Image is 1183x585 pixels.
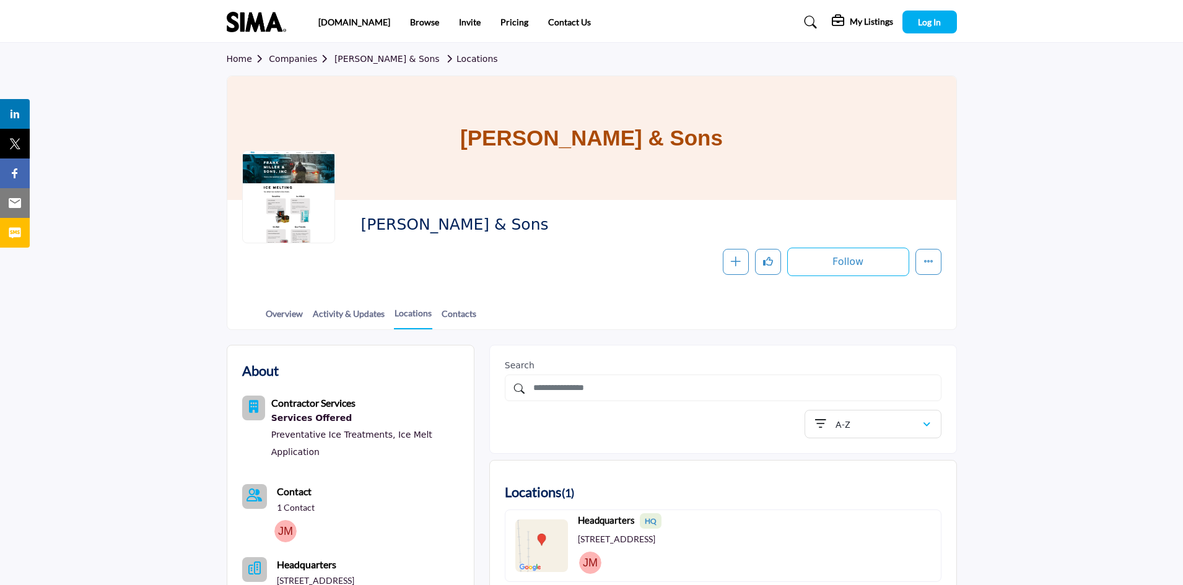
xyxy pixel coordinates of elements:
a: Companies [269,54,334,64]
img: James Miller [579,552,601,574]
button: A-Z [805,410,941,438]
a: [DOMAIN_NAME] [318,17,390,27]
div: My Listings [832,15,893,30]
button: Contact-Employee Icon [242,484,267,509]
a: 1 Contact [277,501,315,514]
button: Log In [902,11,957,33]
a: Link of redirect to contact page [242,484,267,509]
a: Contact [277,484,312,499]
h2: Search [505,360,941,371]
span: Log In [918,17,941,27]
b: Headquarters [277,557,336,572]
h1: [PERSON_NAME] & Sons [460,76,723,200]
p: [STREET_ADDRESS] [578,533,655,545]
h2: About [242,360,279,381]
a: Ice Melt Application [271,430,432,457]
img: site Logo [227,12,292,32]
h5: My Listings [850,16,893,27]
b: Contact [277,485,312,497]
b: Headquarters [578,513,661,529]
h2: Locations [505,482,574,503]
span: HQ [640,513,661,529]
a: Invite [459,17,481,27]
span: Frank Miller & Sons [360,215,640,235]
a: Activity & Updates [312,307,385,329]
a: Contractor Services [271,399,356,409]
button: Follow [787,248,909,276]
span: 1 [565,486,571,500]
a: Overview [265,307,303,329]
p: A-Z [836,418,850,431]
a: Locations [442,54,498,64]
img: Location Map [515,519,568,572]
a: Services Offered [271,410,459,427]
a: Contacts [441,307,477,329]
button: Like [755,249,781,275]
b: Contractor Services [271,397,356,409]
a: Preventative Ice Treatments, [271,430,396,440]
a: Locations [394,306,432,329]
div: Services Offered refers to the specific products, assistance, or expertise a business provides to... [271,410,459,427]
button: More details [915,249,941,275]
button: Category Icon [242,396,265,420]
button: Headquarter icon [242,557,267,582]
span: ( ) [562,486,574,500]
a: Home [227,54,269,64]
a: [PERSON_NAME] & Sons [334,54,440,64]
a: Contact Us [548,17,591,27]
a: Search [792,12,825,32]
img: James M. [274,520,297,542]
a: Browse [410,17,439,27]
a: Pricing [500,17,528,27]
